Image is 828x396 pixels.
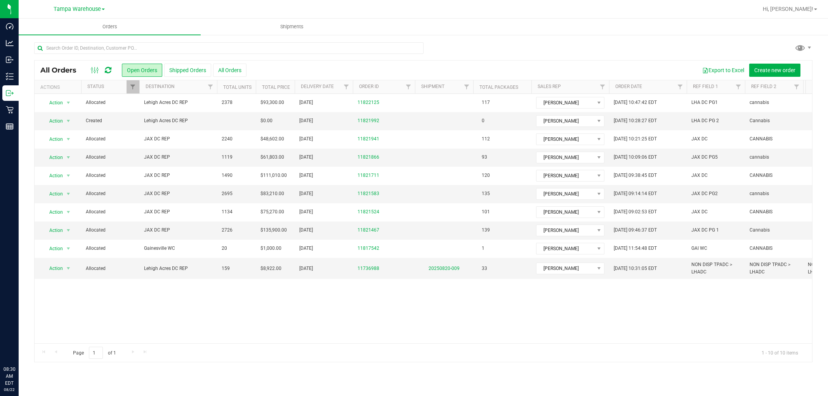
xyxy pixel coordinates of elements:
span: Allocated [86,172,135,179]
span: 20 [222,245,227,252]
span: 0 [478,115,488,126]
span: [DATE] 10:21:25 EDT [614,135,657,143]
span: NON DISP TPADC > LHADC [691,261,740,276]
a: 11821941 [358,135,379,143]
span: Allocated [86,208,135,216]
span: Cannabis [750,227,770,234]
span: JAX DC [691,172,708,179]
span: JAX DC [691,208,708,216]
span: [PERSON_NAME] [536,152,594,163]
button: All Orders [213,64,246,77]
inline-svg: Inventory [6,73,14,80]
a: Ref Field 1 [693,84,718,89]
span: select [64,225,73,236]
span: [PERSON_NAME] [536,170,594,181]
span: JAX DC PG5 [691,154,718,161]
span: Allocated [86,245,135,252]
span: 2726 [222,227,233,234]
span: 1 - 10 of 10 items [755,347,804,358]
span: [DATE] [299,99,313,106]
a: Orders [19,19,201,35]
span: JAX DC REP [144,135,212,143]
span: Allocated [86,190,135,197]
a: Filter [790,80,803,93]
span: select [64,188,73,199]
button: Export to Excel [697,64,749,77]
a: Order ID [359,84,379,89]
span: [DATE] 11:54:48 EDT [614,245,657,252]
span: [PERSON_NAME] [536,188,594,199]
a: Filter [204,80,217,93]
span: [PERSON_NAME] [536,134,594,145]
a: 11821467 [358,227,379,234]
span: NON DISP TPADC > LHADC [750,261,798,276]
span: Created [86,117,135,125]
inline-svg: Outbound [6,89,14,97]
span: 101 [478,206,494,218]
span: JAX DC REP [144,190,212,197]
span: $8,922.00 [260,265,281,272]
a: Filter [674,80,687,93]
span: 1 [478,243,488,254]
span: select [64,263,73,274]
span: CANNABIS [750,172,772,179]
a: Filter [340,80,353,93]
span: Action [42,116,63,126]
span: JAX DC REP [144,208,212,216]
span: Gainesville WC [144,245,212,252]
span: 120 [478,170,494,181]
span: [PERSON_NAME] [536,225,594,236]
span: select [64,170,73,181]
span: Allocated [86,154,135,161]
a: 11821583 [358,190,379,197]
span: 1134 [222,208,233,216]
inline-svg: Dashboard [6,22,14,30]
a: Total Price [262,85,290,90]
span: [PERSON_NAME] [536,116,594,126]
span: Allocated [86,135,135,143]
span: 139 [478,225,494,236]
span: 33 [478,263,491,274]
span: [DATE] [299,208,313,216]
inline-svg: Inbound [6,56,14,64]
a: 11821711 [358,172,379,179]
span: JAX DC [691,135,708,143]
span: Page of 1 [66,347,122,359]
span: $135,900.00 [260,227,287,234]
span: [DATE] [299,190,313,197]
span: Allocated [86,99,135,106]
span: 159 [222,265,230,272]
a: 11821992 [358,117,379,125]
iframe: Resource center [8,334,31,357]
span: [DATE] 10:47:42 EDT [614,99,657,106]
span: CANNABIS [750,135,772,143]
span: CANNABIS [750,208,772,216]
inline-svg: Analytics [6,39,14,47]
span: $48,602.00 [260,135,284,143]
span: 1490 [222,172,233,179]
span: [DATE] [299,117,313,125]
span: $1,000.00 [260,245,281,252]
a: 20250820-009 [429,266,460,271]
span: [PERSON_NAME] [536,243,594,254]
a: Shipments [201,19,383,35]
span: JAX DC REP [144,172,212,179]
span: LHA DC PG 2 [691,117,719,125]
a: Sales Rep [538,84,561,89]
button: Shipped Orders [164,64,211,77]
span: LHA DC PG1 [691,99,718,106]
button: Open Orders [122,64,162,77]
span: Lehigh Acres DC REP [144,265,212,272]
span: Allocated [86,265,135,272]
a: Filter [460,80,473,93]
span: [PERSON_NAME] [536,207,594,218]
span: Action [42,263,63,274]
span: All Orders [40,66,84,74]
span: cannabis [750,154,769,161]
a: Filter [402,80,415,93]
span: [DATE] [299,154,313,161]
span: Create new order [754,67,795,73]
a: Destination [146,84,175,89]
span: $75,270.00 [260,208,284,216]
span: [DATE] 10:31:05 EDT [614,265,657,272]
